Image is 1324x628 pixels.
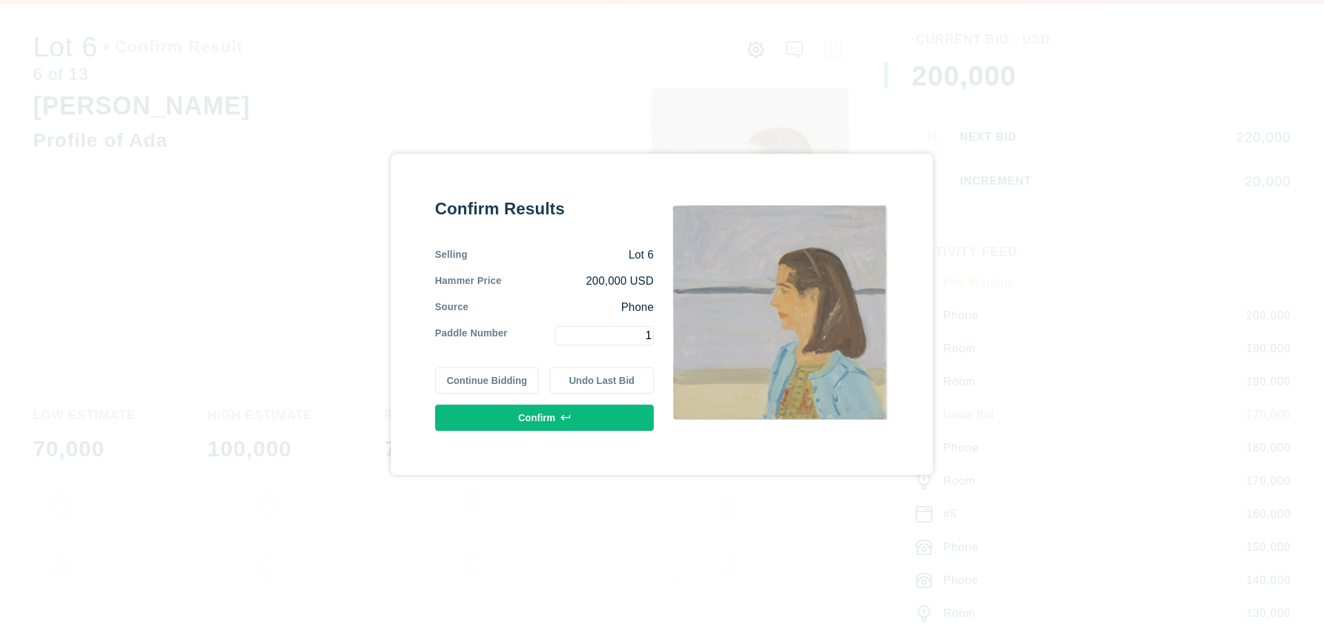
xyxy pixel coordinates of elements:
[550,367,654,394] button: Undo Last Bid
[435,247,468,263] div: Selling
[435,367,539,394] button: Continue Bidding
[435,300,469,315] div: Source
[501,274,654,289] div: 200,000 USD
[435,198,654,220] div: Confirm Results
[468,300,654,315] div: Phone
[435,274,502,289] div: Hammer Price
[435,326,508,345] div: Paddle Number
[435,405,654,431] button: Confirm
[468,247,654,263] div: Lot 6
